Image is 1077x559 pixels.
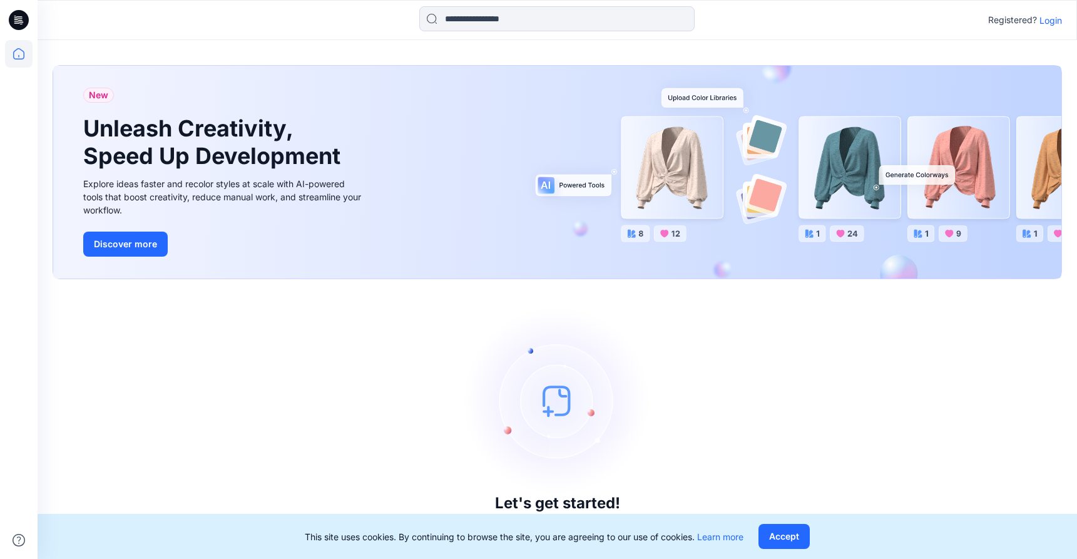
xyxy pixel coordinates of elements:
p: Registered? [988,13,1037,28]
button: Accept [758,524,810,549]
p: This site uses cookies. By continuing to browse the site, you are agreeing to our use of cookies. [305,530,743,543]
div: Explore ideas faster and recolor styles at scale with AI-powered tools that boost creativity, red... [83,177,365,217]
h1: Unleash Creativity, Speed Up Development [83,115,346,169]
img: empty-state-image.svg [464,307,651,495]
h3: Let's get started! [495,495,620,512]
a: Learn more [697,531,743,542]
button: Discover more [83,232,168,257]
p: Login [1039,14,1062,27]
a: Discover more [83,232,365,257]
span: New [89,88,108,103]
